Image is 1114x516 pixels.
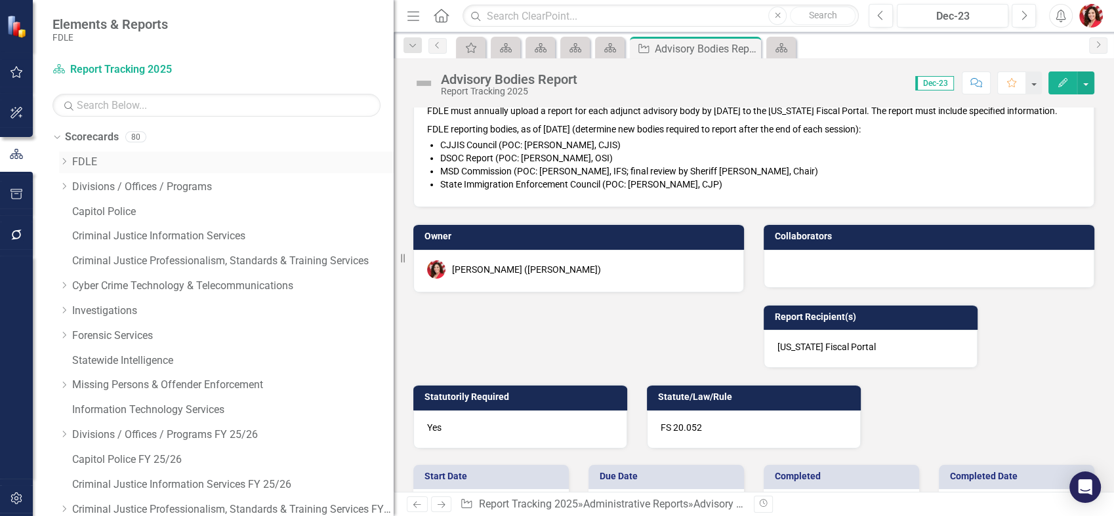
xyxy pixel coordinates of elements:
input: Search Below... [52,94,381,117]
a: Divisions / Offices / Programs [72,180,394,195]
button: Search [790,7,856,25]
a: Capitol Police FY 25/26 [72,452,394,467]
h3: Completed Date [950,471,1088,481]
span: MSD Commission (POC: [PERSON_NAME], IFS; final review by Sheriff [PERSON_NAME], Chair) [440,166,818,176]
h3: Owner [424,231,737,241]
a: Capitol Police [72,205,394,220]
a: Forensic Services [72,328,394,344]
a: Report Tracking 2025 [479,498,578,510]
a: Cyber Crime Technology & Telecommunications [72,279,394,294]
h3: Statutorily Required [424,392,621,402]
div: » » [460,497,743,512]
a: Administrative Reports [583,498,688,510]
div: Advisory Bodies Report [655,41,758,57]
span: Dec-23 [915,76,954,90]
a: Missing Persons & Offender Enforcement [72,378,394,393]
h3: Start Date [424,471,562,481]
h3: Collaborators [775,231,1088,241]
h3: Report Recipient(s) [775,312,971,322]
small: FDLE [52,32,168,43]
h3: Due Date [600,471,737,481]
img: Caitlin Dawkins [1079,4,1103,28]
img: ClearPoint Strategy [7,15,30,38]
a: Scorecards [65,130,119,145]
a: Investigations [72,304,394,319]
span: FS 20.052 [661,422,702,433]
a: Criminal Justice Professionalism, Standards & Training Services [72,254,394,269]
a: FDLE [72,155,394,170]
span: [US_STATE] Fiscal Portal [777,342,876,352]
span: CJJIS Council (POC: [PERSON_NAME], CJIS) [440,140,621,150]
h3: Completed [775,471,913,481]
div: Open Intercom Messenger [1069,471,1101,503]
span: Yes [427,422,442,433]
div: Advisory Bodies Report [693,498,800,510]
span: FDLE must annually upload a report for each adjunct advisory body by [DATE] to the [US_STATE] Fis... [427,106,1058,116]
h3: Statute/Law/Rule [658,392,854,402]
a: Report Tracking 2025 [52,62,217,77]
div: Report Tracking 2025 [441,87,577,96]
a: Information Technology Services [72,403,394,418]
span: Elements & Reports [52,16,168,32]
div: Advisory Bodies Report [441,72,577,87]
span: Search [809,10,837,20]
a: Criminal Justice Information Services FY 25/26 [72,477,394,492]
span: FDLE reporting bodies, as of [DATE] (determine new bodies required to report after the end of eac... [427,124,861,134]
img: Caitlin Dawkins [427,260,445,279]
div: 80 [125,132,146,143]
a: Statewide Intelligence [72,353,394,368]
div: Dec-23 [901,9,1004,24]
a: Divisions / Offices / Programs FY 25/26 [72,427,394,443]
img: Not Defined [413,73,434,94]
span: State Immigration Enforcement Council (POC: [PERSON_NAME], CJP) [440,179,722,189]
span: DSOC Report (POC: [PERSON_NAME], OSI) [440,153,613,163]
input: Search ClearPoint... [463,5,859,28]
a: Criminal Justice Information Services [72,229,394,244]
button: Dec-23 [897,4,1008,28]
div: [PERSON_NAME] ([PERSON_NAME]) [452,263,601,276]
